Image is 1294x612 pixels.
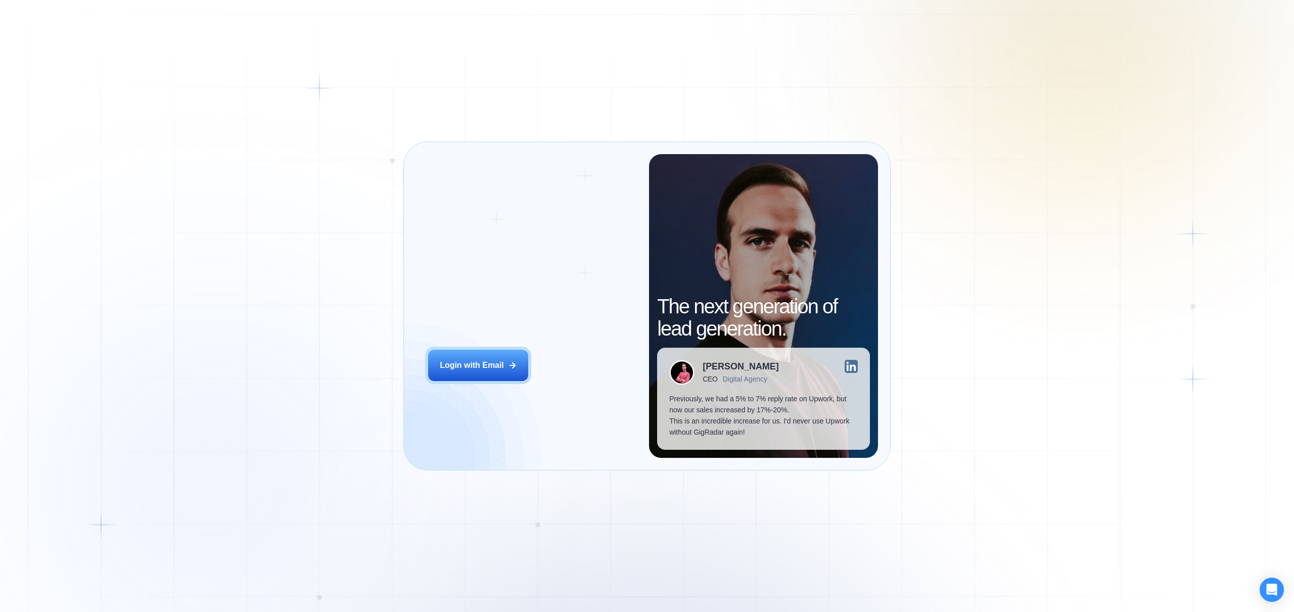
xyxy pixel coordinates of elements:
[703,375,717,383] div: CEO
[657,295,869,340] h2: The next generation of lead generation.
[703,362,779,371] div: [PERSON_NAME]
[669,393,857,438] p: Previously, we had a 5% to 7% reply rate on Upwork, but now our sales increased by 17%-20%. This ...
[440,360,504,371] div: Login with Email
[723,375,767,383] div: Digital Agency
[1260,578,1284,602] div: Open Intercom Messenger
[428,350,528,381] button: Login with Email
